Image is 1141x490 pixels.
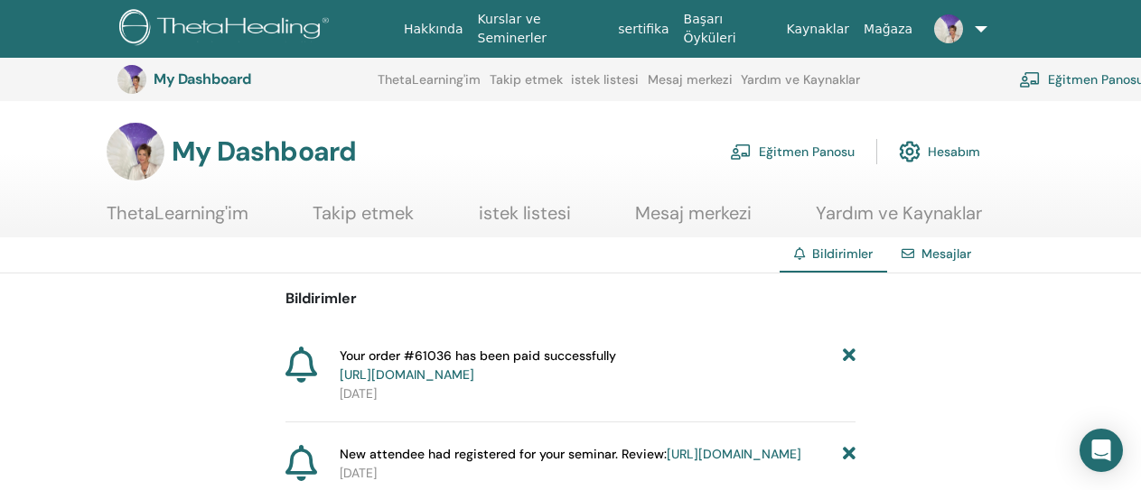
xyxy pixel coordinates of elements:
a: Yardım ve Kaynaklar [741,72,860,101]
a: sertifika [611,13,676,46]
a: Kurslar ve Seminerler [471,3,612,55]
a: Mağaza [856,13,920,46]
a: Mesaj merkezi [635,202,752,237]
a: ThetaLearning'im [378,72,481,101]
a: istek listesi [479,202,571,237]
img: logo.png [119,9,335,50]
img: default.jpg [107,123,164,180]
span: Bildirimler [812,245,873,262]
a: Hakkında [397,13,471,46]
div: Open Intercom Messenger [1080,429,1123,472]
a: istek listesi [571,72,639,101]
h3: My Dashboard [154,70,334,88]
a: Yardım ve Kaynaklar [816,202,982,237]
a: Eğitmen Panosu [730,132,855,171]
p: Bildirimler [285,288,856,310]
a: Kaynaklar [779,13,856,46]
p: [DATE] [340,464,856,483]
a: [URL][DOMAIN_NAME] [340,366,474,383]
img: chalkboard-teacher.svg [1019,71,1041,88]
a: Başarı Öyküleri [677,3,780,55]
img: default.jpg [934,14,963,43]
a: Mesajlar [921,245,971,262]
a: ThetaLearning'im [107,202,248,237]
span: New attendee had registered for your seminar. Review: [340,445,801,464]
a: Mesaj merkezi [648,72,733,101]
a: Takip etmek [490,72,563,101]
img: cog.svg [899,136,921,167]
a: [URL][DOMAIN_NAME] [667,446,801,462]
h3: My Dashboard [172,135,356,168]
a: Hesabım [899,132,980,171]
a: Takip etmek [313,202,414,237]
img: default.jpg [117,65,146,94]
img: chalkboard-teacher.svg [730,143,752,160]
span: Your order #61036 has been paid successfully [340,347,616,384]
p: [DATE] [340,384,856,403]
